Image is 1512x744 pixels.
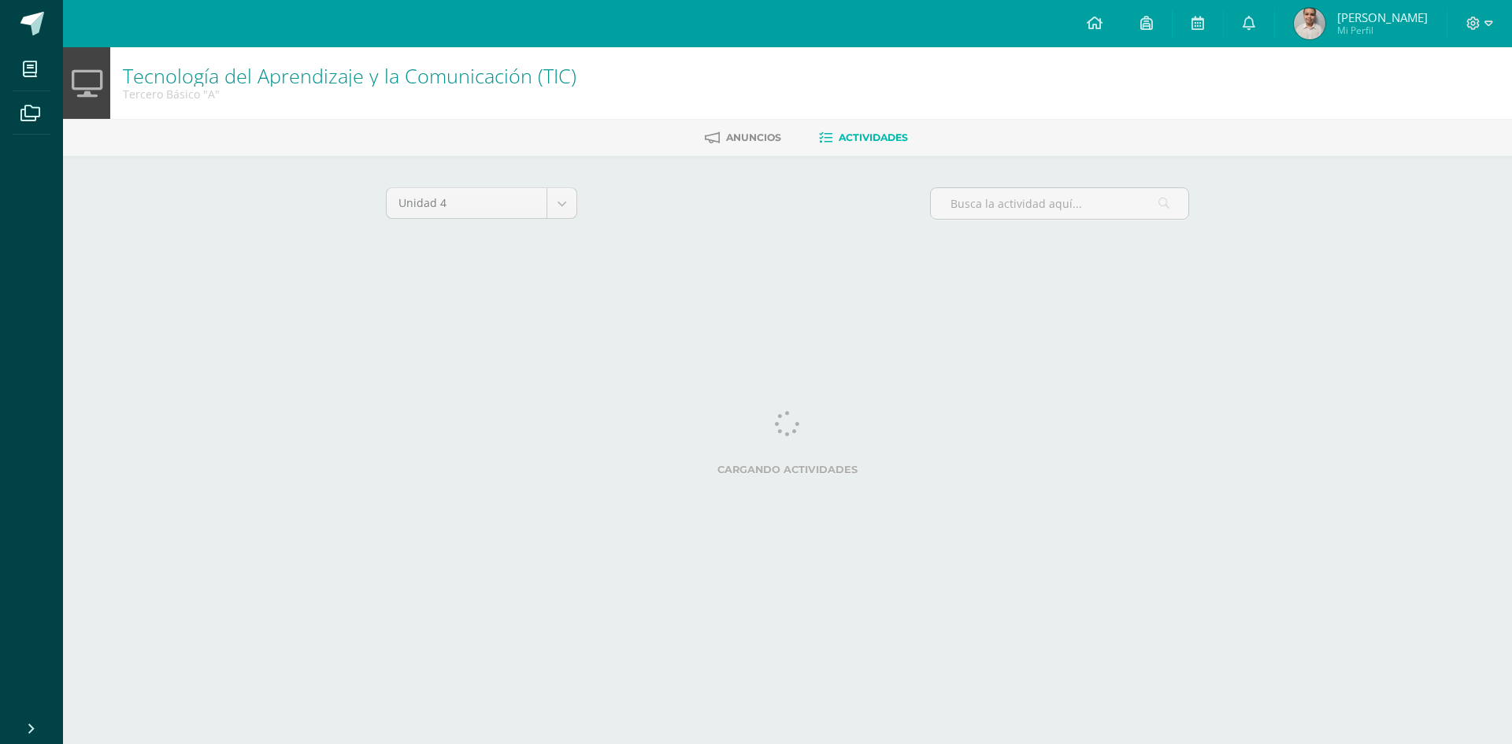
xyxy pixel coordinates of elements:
[705,125,781,150] a: Anuncios
[1337,24,1428,37] span: Mi Perfil
[839,131,908,143] span: Actividades
[1294,8,1325,39] img: 115aa39729f15fb711410a24e38961ee.png
[1337,9,1428,25] span: [PERSON_NAME]
[123,87,576,102] div: Tercero Básico 'A'
[819,125,908,150] a: Actividades
[386,464,1189,476] label: Cargando actividades
[726,131,781,143] span: Anuncios
[123,65,576,87] h1: Tecnología del Aprendizaje y la Comunicación (TIC)
[387,188,576,218] a: Unidad 4
[398,188,535,218] span: Unidad 4
[931,188,1188,219] input: Busca la actividad aquí...
[123,62,576,89] a: Tecnología del Aprendizaje y la Comunicación (TIC)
